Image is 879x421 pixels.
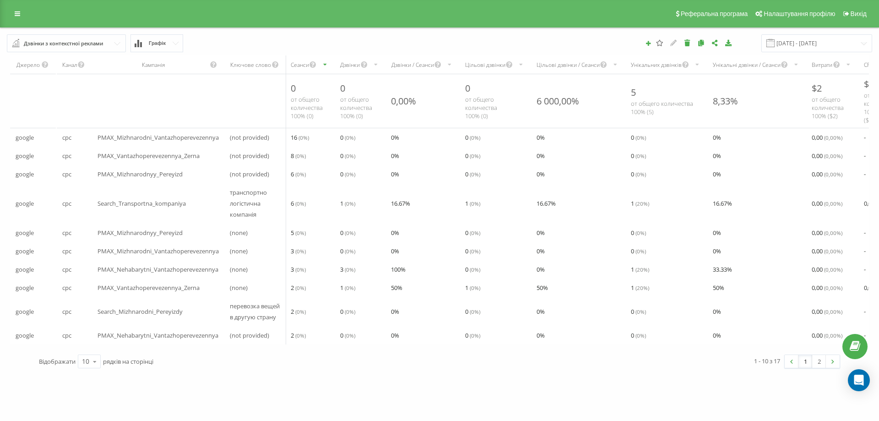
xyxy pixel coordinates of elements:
[98,150,200,161] span: PMAX_Vantazhoperevezennya_Zerna
[631,61,682,69] div: Унікальних дзвінків
[635,229,646,236] span: ( 0 %)
[470,152,480,159] span: ( 0 %)
[465,169,480,180] span: 0
[391,198,410,209] span: 16.67 %
[864,61,877,69] div: CPPC
[684,39,691,46] i: Видалити звіт
[537,95,579,107] div: 6 000,00%
[812,264,842,275] span: 0,00
[98,198,186,209] span: Search_Transportna_kompaniya
[291,95,323,120] span: от общего количества 100% ( 0 )
[465,246,480,257] span: 0
[340,306,355,317] span: 0
[230,169,269,180] span: (not provided)
[470,266,480,273] span: ( 0 %)
[824,152,842,159] span: ( 0,00 %)
[391,282,402,293] span: 50 %
[465,264,480,275] span: 0
[340,150,355,161] span: 0
[635,134,646,141] span: ( 0 %)
[98,61,210,69] div: Кампанія
[16,246,34,257] span: google
[812,95,844,120] span: от общего количества 100% ( $ 2 )
[98,169,183,180] span: PMAX_Mizhnarodnyy_Pereyizd
[98,227,183,238] span: PMAX_Mizhnarodnyy_Pereyizd
[340,82,345,94] span: 0
[16,132,34,143] span: google
[10,55,869,344] div: scrollable content
[713,132,721,143] span: 0 %
[864,306,866,317] span: -
[635,266,649,273] span: ( 20 %)
[340,132,355,143] span: 0
[851,10,867,17] span: Вихід
[62,282,71,293] span: cpc
[713,95,738,107] div: 8,33%
[340,246,355,257] span: 0
[812,227,842,238] span: 0,00
[864,264,866,275] span: -
[391,227,399,238] span: 0 %
[62,227,71,238] span: cpc
[230,132,269,143] span: (not provided)
[295,284,306,291] span: ( 0 %)
[537,61,600,69] div: Цільові дзвінки / Сеанси
[631,86,636,98] span: 5
[391,306,399,317] span: 0 %
[340,198,355,209] span: 1
[345,134,355,141] span: ( 0 %)
[824,247,842,255] span: ( 0,00 %)
[470,284,480,291] span: ( 0 %)
[391,246,399,257] span: 0 %
[130,34,183,52] button: Графік
[812,282,842,293] span: 0,00
[230,330,269,341] span: (not provided)
[631,282,649,293] span: 1
[631,246,646,257] span: 0
[391,169,399,180] span: 0 %
[635,200,649,207] span: ( 20 %)
[62,264,71,275] span: cpc
[340,282,355,293] span: 1
[537,150,545,161] span: 0 %
[62,246,71,257] span: cpc
[656,39,664,46] i: Звіт за замовчуванням. Завжди завантажувати цей звіт першим при відкритті Аналітики.
[537,306,545,317] span: 0 %
[295,229,306,236] span: ( 0 %)
[295,308,306,315] span: ( 0 %)
[824,229,842,236] span: ( 0,00 %)
[16,330,34,341] span: google
[798,355,812,368] a: 1
[230,187,281,220] span: транспортно логістична компанія
[864,150,866,161] span: -
[713,61,781,69] div: Унікальні дзвінки / Сеанси
[291,282,306,293] span: 2
[812,355,826,368] a: 2
[149,40,166,46] span: Графік
[631,132,646,143] span: 0
[631,330,646,341] span: 0
[848,369,870,391] div: Open Intercom Messenger
[635,284,649,291] span: ( 20 %)
[295,170,306,178] span: ( 0 %)
[230,301,281,323] span: перевозка вещей в другую страну
[98,330,218,341] span: PMAX_Nehabarytni_Vantazhoperevezennya
[681,10,748,17] span: Реферальна програма
[812,150,842,161] span: 0,00
[713,227,721,238] span: 0 %
[345,247,355,255] span: ( 0 %)
[713,264,732,275] span: 33.33 %
[62,61,77,69] div: Канал
[340,95,372,120] span: от общего количества 100% ( 0 )
[230,282,248,293] span: (none)
[16,150,34,161] span: google
[16,227,34,238] span: google
[470,247,480,255] span: ( 0 %)
[391,264,406,275] span: 100 %
[470,332,480,339] span: ( 0 %)
[470,200,480,207] span: ( 0 %)
[291,150,306,161] span: 8
[345,332,355,339] span: ( 0 %)
[711,39,719,46] i: Поділитися налаштуваннями звіту
[230,227,248,238] span: (none)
